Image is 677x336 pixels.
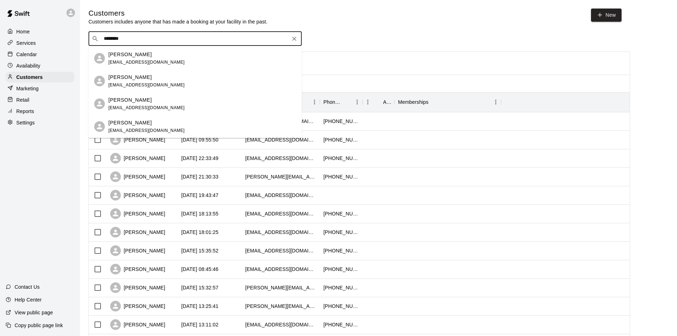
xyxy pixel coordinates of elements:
[383,92,391,112] div: Age
[181,247,219,254] div: 2025-10-13 15:35:52
[110,282,165,293] div: [PERSON_NAME]
[108,51,152,58] p: [PERSON_NAME]
[394,92,501,112] div: Memberships
[88,32,302,46] div: Search customers by name or email
[6,95,74,105] a: Retail
[245,321,316,328] div: nlcruz131@gmail.com
[289,34,299,44] button: Clear
[110,301,165,311] div: [PERSON_NAME]
[490,97,501,107] button: Menu
[309,97,320,107] button: Menu
[323,173,359,180] div: +13108637086
[245,284,316,291] div: jeff@mckenzie5.com
[373,97,383,107] button: Sort
[16,39,36,47] p: Services
[6,117,74,128] a: Settings
[108,119,152,127] p: [PERSON_NAME]
[323,136,359,143] div: +17147571647
[110,190,165,201] div: [PERSON_NAME]
[94,98,105,109] div: Abraham Martinez
[6,106,74,117] a: Reports
[245,136,316,143] div: franky232001@gmail.com
[108,82,185,87] span: [EMAIL_ADDRESS][DOMAIN_NAME]
[323,118,359,125] div: +17027419106
[94,76,105,86] div: Joe Martinez
[323,210,359,217] div: +17144787632
[94,121,105,132] div: Isaac Martinez
[245,303,316,310] div: justin.thomas.clarkson@gmail.com
[242,92,320,112] div: Email
[245,173,316,180] div: ralph.dee.68@gmail.com
[108,74,152,81] p: [PERSON_NAME]
[245,210,316,217] div: steph.amaya02@gmail.com
[6,83,74,94] a: Marketing
[16,108,34,115] p: Reports
[362,97,373,107] button: Menu
[245,266,316,273] div: tustinlegendsnd@gmail.com
[110,153,165,164] div: [PERSON_NAME]
[181,192,219,199] div: 2025-10-13 19:43:47
[323,284,359,291] div: +15102095663
[6,49,74,60] a: Calendar
[108,60,185,65] span: [EMAIL_ADDRESS][DOMAIN_NAME]
[6,38,74,48] a: Services
[352,97,362,107] button: Menu
[181,173,219,180] div: 2025-10-13 21:30:33
[16,62,41,69] p: Availability
[181,284,219,291] div: 2025-10-12 15:32:57
[108,128,185,133] span: [EMAIL_ADDRESS][DOMAIN_NAME]
[110,134,165,145] div: [PERSON_NAME]
[323,266,359,273] div: +17146239409
[88,18,268,25] p: Customers includes anyone that has made a booking at your facility in the past.
[323,229,359,236] div: +16074353756
[323,321,359,328] div: +19499221367
[245,229,316,236] div: hillm7697@gmail.com
[110,171,165,182] div: [PERSON_NAME]
[323,303,359,310] div: +17145046131
[16,74,43,81] p: Customers
[591,9,622,22] a: New
[181,155,219,162] div: 2025-10-13 22:33:49
[110,227,165,238] div: [PERSON_NAME]
[323,247,359,254] div: +15624005607
[88,9,268,18] h5: Customers
[181,229,219,236] div: 2025-10-13 18:01:25
[181,210,219,217] div: 2025-10-13 18:13:55
[108,96,152,104] p: [PERSON_NAME]
[16,119,35,126] p: Settings
[323,92,342,112] div: Phone Number
[108,105,185,110] span: [EMAIL_ADDRESS][DOMAIN_NAME]
[110,245,165,256] div: [PERSON_NAME]
[181,321,219,328] div: 2025-10-11 13:11:02
[323,155,359,162] div: +13236201906
[15,309,53,316] p: View public page
[16,96,29,103] p: Retail
[245,247,316,254] div: spayares6627@gmail.com
[110,208,165,219] div: [PERSON_NAME]
[342,97,352,107] button: Sort
[6,26,74,37] a: Home
[16,51,37,58] p: Calendar
[320,92,362,112] div: Phone Number
[6,72,74,82] a: Customers
[16,85,39,92] p: Marketing
[181,136,219,143] div: 2025-10-14 09:55:50
[15,296,42,303] p: Help Center
[245,192,316,199] div: lguerrer027@yahoo.com
[362,92,394,112] div: Age
[94,53,105,64] div: Carlos Martinez
[181,303,219,310] div: 2025-10-11 13:25:41
[110,319,165,330] div: [PERSON_NAME]
[398,92,429,112] div: Memberships
[110,264,165,274] div: [PERSON_NAME]
[6,60,74,71] a: Availability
